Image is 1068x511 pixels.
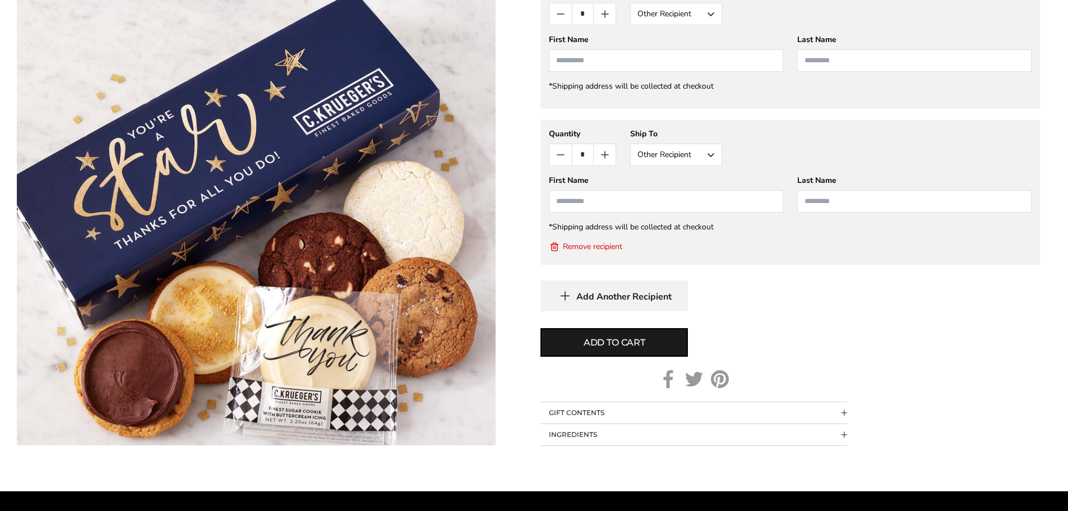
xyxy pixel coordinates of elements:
[659,370,677,388] a: Facebook
[797,175,1032,186] div: Last Name
[630,3,722,25] button: Other Recipient
[549,241,622,252] button: Remove recipient
[572,144,594,165] input: Quantity
[540,424,847,445] button: Collapsible block button
[540,402,847,423] button: Collapsible block button
[549,81,1032,91] div: *Shipping address will be collected at checkout
[549,34,783,45] div: First Name
[549,144,571,165] button: Count minus
[9,468,116,502] iframe: Sign Up via Text for Offers
[797,34,1032,45] div: Last Name
[797,49,1032,72] input: Last Name
[549,190,783,213] input: First Name
[540,328,688,357] button: Add to cart
[549,3,571,25] button: Count minus
[594,3,616,25] button: Count plus
[572,3,594,25] input: Quantity
[549,175,783,186] div: First Name
[685,370,703,388] a: Twitter
[540,280,688,311] button: Add Another Recipient
[797,190,1032,213] input: Last Name
[630,144,722,166] button: Other Recipient
[594,144,616,165] button: Count plus
[540,120,1040,265] gfm-form: New recipient
[711,370,729,388] a: Pinterest
[584,336,645,349] span: Add to cart
[549,222,1032,232] div: *Shipping address will be collected at checkout
[549,49,783,72] input: First Name
[576,291,672,302] span: Add Another Recipient
[549,128,616,139] div: Quantity
[630,128,722,139] div: Ship To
